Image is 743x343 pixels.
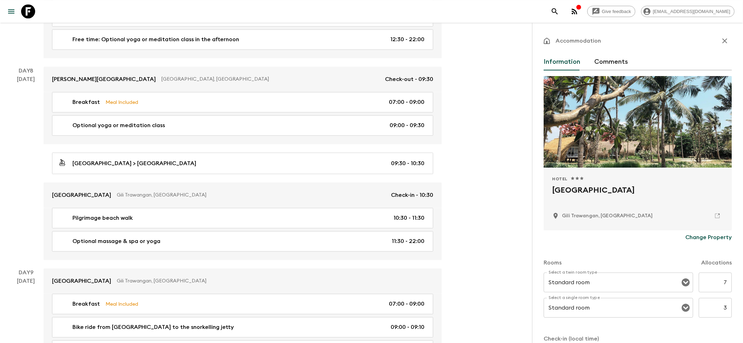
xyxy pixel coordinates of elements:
[389,300,424,308] p: 07:00 - 09:00
[17,75,35,260] div: [DATE]
[389,98,424,106] p: 07:00 - 09:00
[685,233,732,242] p: Change Property
[549,269,597,275] label: Select a twin room type
[72,300,100,308] p: Breakfast
[544,335,732,343] p: Check-in (local time)
[161,76,379,83] p: [GEOGRAPHIC_DATA], [GEOGRAPHIC_DATA]
[701,258,732,267] p: Allocations
[544,258,562,267] p: Rooms
[385,75,433,83] p: Check-out - 09:30
[392,237,424,245] p: 11:30 - 22:00
[72,121,165,130] p: Optional yoga or meditation class
[117,277,428,285] p: Gili Trawangan, [GEOGRAPHIC_DATA]
[44,268,442,294] a: [GEOGRAPHIC_DATA]Gili Trawangan, [GEOGRAPHIC_DATA]
[549,295,600,301] label: Select a single room type
[649,9,734,14] span: [EMAIL_ADDRESS][DOMAIN_NAME]
[391,323,424,331] p: 09:00 - 09:10
[52,317,433,337] a: Bike ride from [GEOGRAPHIC_DATA] to the snorkelling jetty09:00 - 09:10
[544,54,580,70] button: Information
[72,98,100,106] p: Breakfast
[587,6,635,17] a: Give feedback
[52,75,156,83] p: [PERSON_NAME][GEOGRAPHIC_DATA]
[556,37,601,45] p: Accommodation
[52,294,433,314] a: BreakfastMeal Included07:00 - 09:00
[4,4,18,18] button: menu
[594,54,628,70] button: Comments
[117,192,385,199] p: Gili Trawangan, [GEOGRAPHIC_DATA]
[681,277,691,287] button: Open
[391,191,433,199] p: Check-in - 10:30
[685,230,732,244] button: Change Property
[44,182,442,208] a: [GEOGRAPHIC_DATA]Gili Trawangan, [GEOGRAPHIC_DATA]Check-in - 10:30
[544,76,732,168] div: Photo of Lumi Hotel
[72,35,239,44] p: Free time: Optional yoga or meditation class in the afternoon
[52,191,111,199] p: [GEOGRAPHIC_DATA]
[681,303,691,313] button: Open
[641,6,735,17] div: [EMAIL_ADDRESS][DOMAIN_NAME]
[552,176,568,182] span: Hotel
[391,159,424,168] p: 09:30 - 10:30
[562,212,653,219] p: Gili Trawangan, Indonesia
[390,35,424,44] p: 12:30 - 22:00
[52,152,433,174] a: [GEOGRAPHIC_DATA] > [GEOGRAPHIC_DATA]09:30 - 10:30
[52,231,433,251] a: Optional massage & spa or yoga11:30 - 22:00
[598,9,635,14] span: Give feedback
[8,268,44,277] p: Day 9
[72,214,133,222] p: Pilgrimage beach walk
[52,92,433,112] a: BreakfastMeal Included07:00 - 09:00
[72,237,160,245] p: Optional massage & spa or yoga
[52,208,433,228] a: Pilgrimage beach walk10:30 - 11:30
[52,277,111,285] p: [GEOGRAPHIC_DATA]
[52,115,433,136] a: Optional yoga or meditation class09:00 - 09:30
[72,323,234,331] p: Bike ride from [GEOGRAPHIC_DATA] to the snorkelling jetty
[390,121,424,130] p: 09:00 - 09:30
[552,185,723,207] h2: [GEOGRAPHIC_DATA]
[8,67,44,75] p: Day 8
[105,98,138,106] p: Meal Included
[72,159,196,168] p: [GEOGRAPHIC_DATA] > [GEOGRAPHIC_DATA]
[548,4,562,18] button: search adventures
[105,300,138,308] p: Meal Included
[393,214,424,222] p: 10:30 - 11:30
[44,67,442,92] a: [PERSON_NAME][GEOGRAPHIC_DATA][GEOGRAPHIC_DATA], [GEOGRAPHIC_DATA]Check-out - 09:30
[52,29,433,50] a: Free time: Optional yoga or meditation class in the afternoon12:30 - 22:00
